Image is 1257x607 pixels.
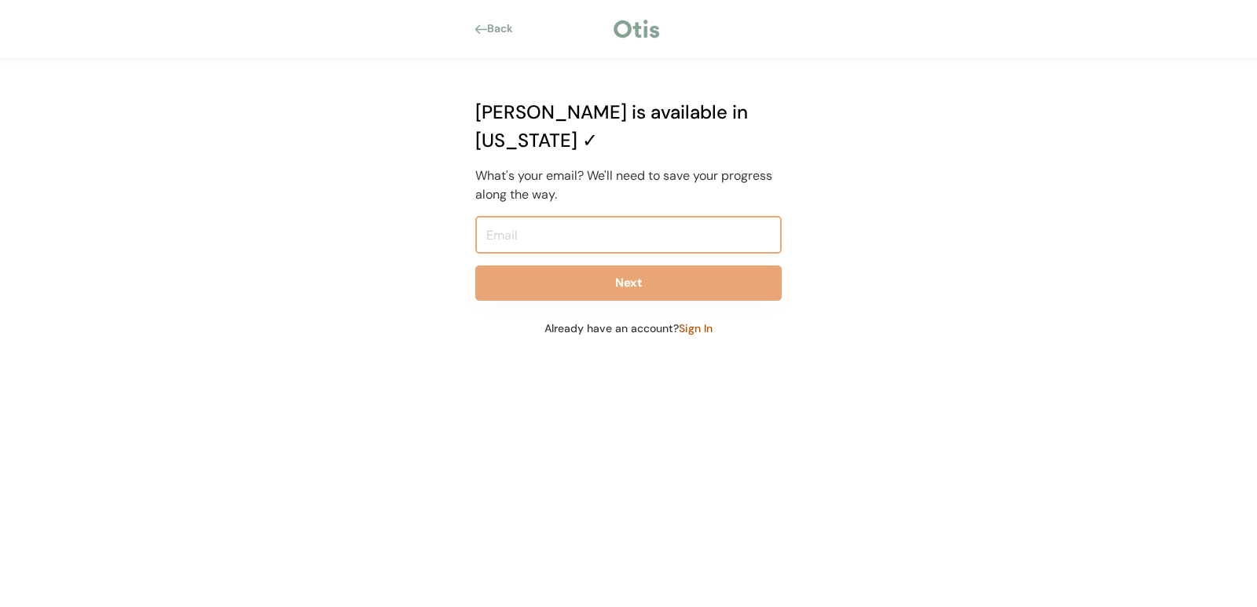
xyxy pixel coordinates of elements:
[475,216,782,254] input: Email
[475,265,782,301] button: Next
[475,166,782,204] div: What's your email? We'll need to save your progress along the way.
[475,98,782,155] div: [PERSON_NAME] is available in [US_STATE] ✓
[487,21,522,37] div: Back
[679,321,713,335] a: Sign In
[475,320,782,337] div: Already have an account?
